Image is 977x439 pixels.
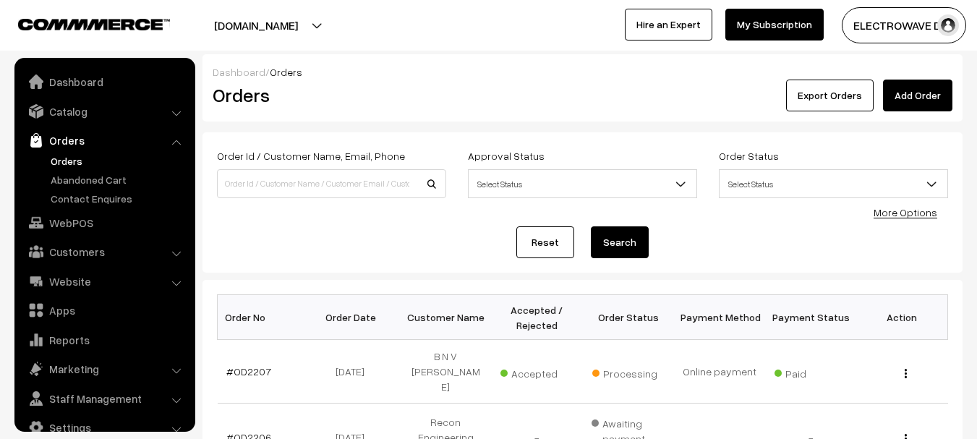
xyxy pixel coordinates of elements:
[226,365,271,378] a: #OD2207
[775,362,847,381] span: Paid
[18,69,190,95] a: Dashboard
[500,362,573,381] span: Accepted
[47,172,190,187] a: Abandoned Cart
[213,64,952,80] div: /
[725,9,824,41] a: My Subscription
[883,80,952,111] a: Add Order
[469,171,696,197] span: Select Status
[674,340,765,404] td: Online payment
[18,127,190,153] a: Orders
[674,295,765,340] th: Payment Method
[163,7,349,43] button: [DOMAIN_NAME]
[400,340,491,404] td: B N V [PERSON_NAME]
[625,9,712,41] a: Hire an Expert
[874,206,937,218] a: More Options
[516,226,574,258] a: Reset
[583,295,674,340] th: Order Status
[591,226,649,258] button: Search
[18,297,190,323] a: Apps
[905,369,907,378] img: Menu
[18,356,190,382] a: Marketing
[309,340,400,404] td: [DATE]
[765,295,856,340] th: Payment Status
[270,66,302,78] span: Orders
[786,80,874,111] button: Export Orders
[18,14,145,32] a: COMMMERCE
[309,295,400,340] th: Order Date
[468,169,697,198] span: Select Status
[217,169,446,198] input: Order Id / Customer Name / Customer Email / Customer Phone
[468,148,545,163] label: Approval Status
[218,295,309,340] th: Order No
[719,169,948,198] span: Select Status
[47,191,190,206] a: Contact Enquires
[491,295,582,340] th: Accepted / Rejected
[592,362,665,381] span: Processing
[213,66,265,78] a: Dashboard
[400,295,491,340] th: Customer Name
[18,210,190,236] a: WebPOS
[719,148,779,163] label: Order Status
[47,153,190,169] a: Orders
[937,14,959,36] img: user
[842,7,966,43] button: ELECTROWAVE DE…
[18,239,190,265] a: Customers
[18,268,190,294] a: Website
[856,295,947,340] th: Action
[18,98,190,124] a: Catalog
[18,19,170,30] img: COMMMERCE
[720,171,947,197] span: Select Status
[18,327,190,353] a: Reports
[213,84,445,106] h2: Orders
[18,385,190,412] a: Staff Management
[217,148,405,163] label: Order Id / Customer Name, Email, Phone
